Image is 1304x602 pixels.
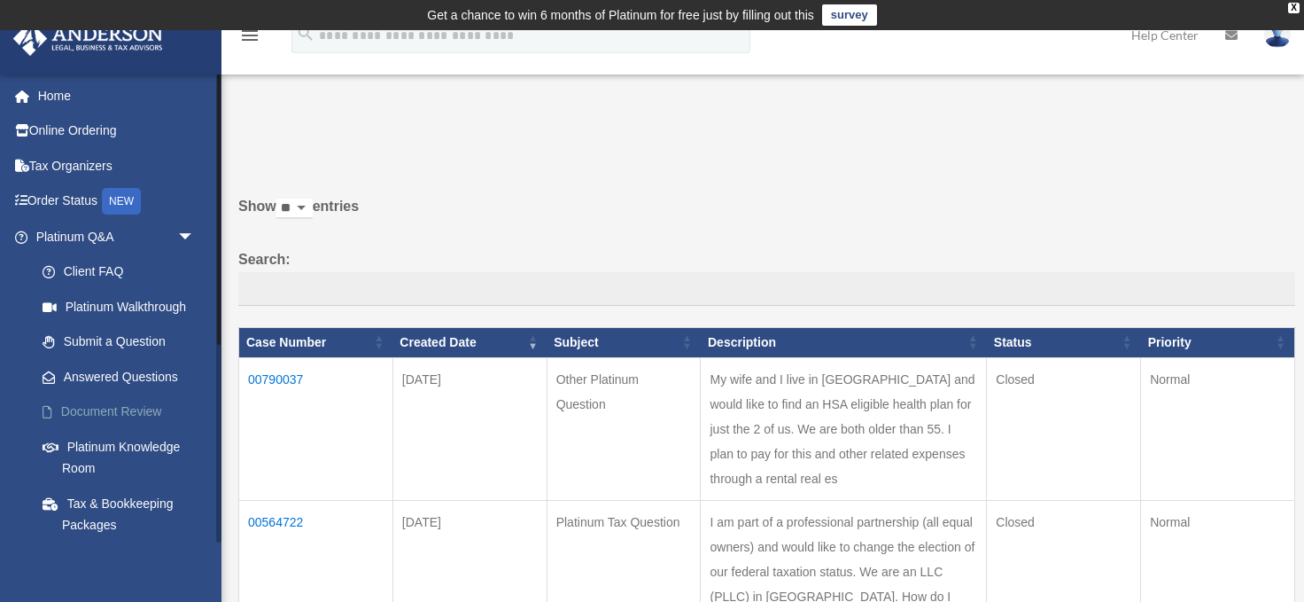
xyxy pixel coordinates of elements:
[427,4,814,26] div: Get a chance to win 6 months of Platinum for free just by filling out this
[102,188,141,215] div: NEW
[25,254,221,290] a: Client FAQ
[238,247,1295,306] label: Search:
[296,24,315,43] i: search
[547,327,701,357] th: Subject: activate to sort column ascending
[1141,357,1295,500] td: Normal
[239,327,393,357] th: Case Number: activate to sort column ascending
[547,357,701,500] td: Other Platinum Question
[392,327,547,357] th: Created Date: activate to sort column ascending
[12,148,221,184] a: Tax Organizers
[1288,3,1300,13] div: close
[239,31,260,46] a: menu
[701,357,987,500] td: My wife and I live in [GEOGRAPHIC_DATA] and would like to find an HSA eligible health plan for ju...
[12,184,221,220] a: Order StatusNEW
[392,357,547,500] td: [DATE]
[25,395,221,430] a: Document Review
[1141,327,1295,357] th: Priority: activate to sort column ascending
[25,359,213,395] a: Answered Questions
[239,25,260,46] i: menu
[12,113,221,149] a: Online Ordering
[701,327,987,357] th: Description: activate to sort column ascending
[25,486,221,543] a: Tax & Bookkeeping Packages
[25,429,221,486] a: Platinum Knowledge Room
[12,219,221,254] a: Platinum Q&Aarrow_drop_down
[238,272,1295,306] input: Search:
[1264,22,1291,48] img: User Pic
[25,324,221,360] a: Submit a Question
[987,327,1141,357] th: Status: activate to sort column ascending
[822,4,877,26] a: survey
[987,357,1141,500] td: Closed
[25,289,221,324] a: Platinum Walkthrough
[276,199,313,219] select: Showentries
[12,78,221,113] a: Home
[8,21,168,56] img: Anderson Advisors Platinum Portal
[239,357,393,500] td: 00790037
[238,194,1295,237] label: Show entries
[177,219,213,255] span: arrow_drop_down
